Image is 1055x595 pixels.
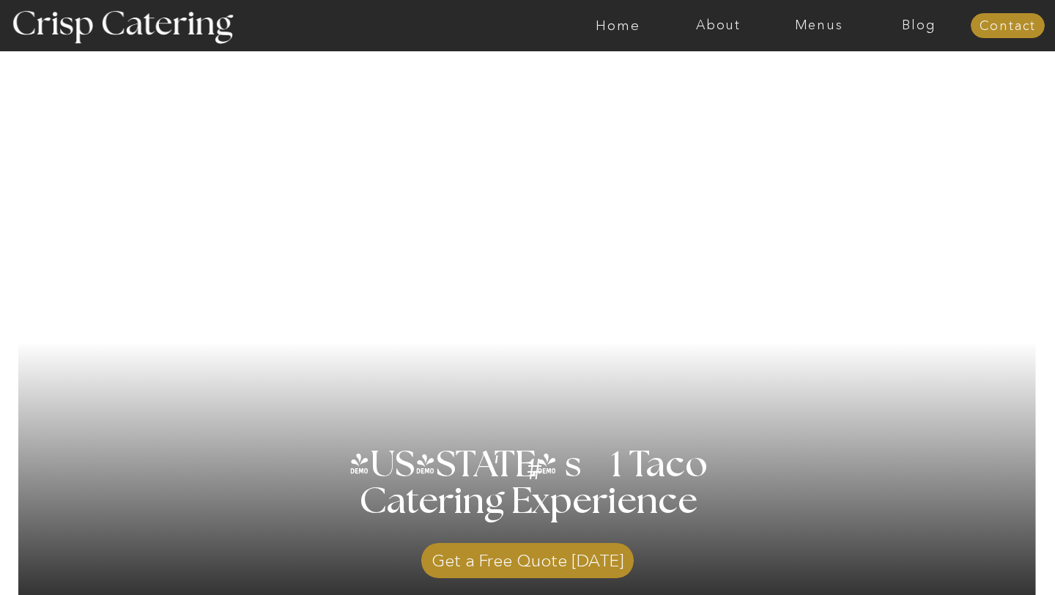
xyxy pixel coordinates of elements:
h3: ' [467,447,527,484]
a: About [668,18,769,33]
h3: # [495,455,578,498]
a: Contact [971,19,1045,34]
a: Get a Free Quote [DATE] [421,536,634,578]
a: Home [568,18,668,33]
a: Menus [769,18,869,33]
iframe: podium webchat widget bubble [908,522,1055,595]
h1: [US_STATE] s 1 Taco Catering Experience [341,447,715,557]
a: Blog [869,18,969,33]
